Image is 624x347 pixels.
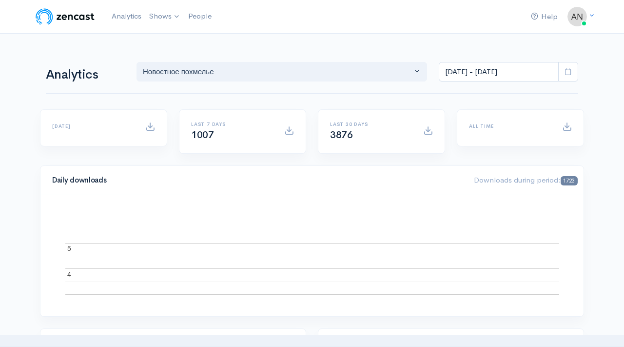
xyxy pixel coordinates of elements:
img: ... [567,7,587,26]
button: Новостное похмелье [136,62,427,82]
span: 1723 [561,176,578,185]
a: Analytics [108,6,145,27]
h6: Last 30 days [330,122,411,127]
iframe: gist-messenger-bubble-iframe [591,314,614,337]
div: Новостное похмелье [143,66,412,78]
h1: Analytics [46,68,125,82]
span: 3876 [330,129,352,141]
a: Shows [145,6,184,27]
a: People [184,6,215,27]
text: 4 [67,270,71,278]
h4: Daily downloads [52,176,462,184]
h6: All time [469,123,550,129]
a: Help [527,6,562,27]
text: 5 [67,245,71,252]
h6: [DATE] [52,123,134,129]
h6: Last 7 days [191,122,273,127]
svg: A chart. [52,207,572,305]
input: analytics date range selector [439,62,559,82]
img: ZenCast Logo [34,7,96,26]
span: 1007 [191,129,214,141]
span: Downloads during period: [474,175,578,184]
